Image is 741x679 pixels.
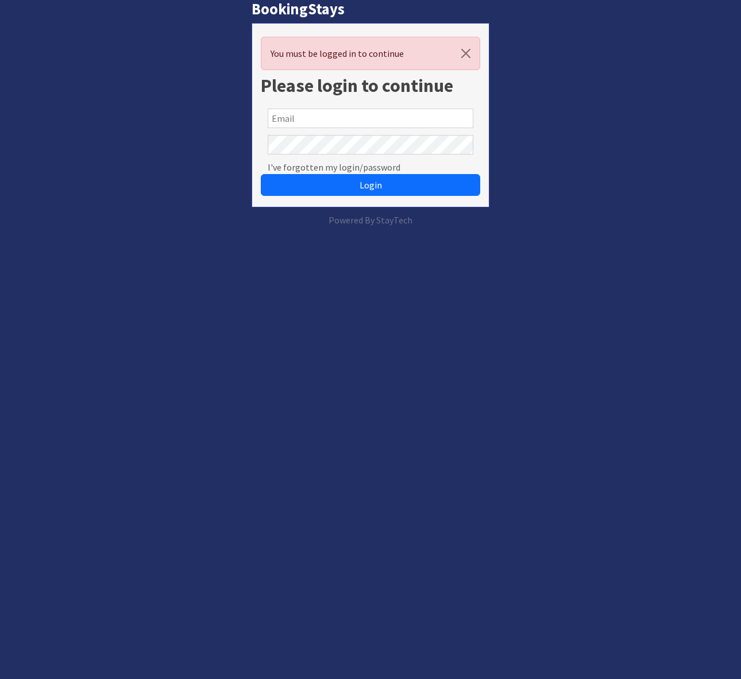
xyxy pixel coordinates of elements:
[261,75,480,97] h1: Please login to continue
[268,109,473,128] input: Email
[268,160,400,174] a: I've forgotten my login/password
[252,213,489,227] p: Powered By StayTech
[261,174,480,196] button: Login
[360,179,382,191] span: Login
[261,37,480,70] div: You must be logged in to continue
